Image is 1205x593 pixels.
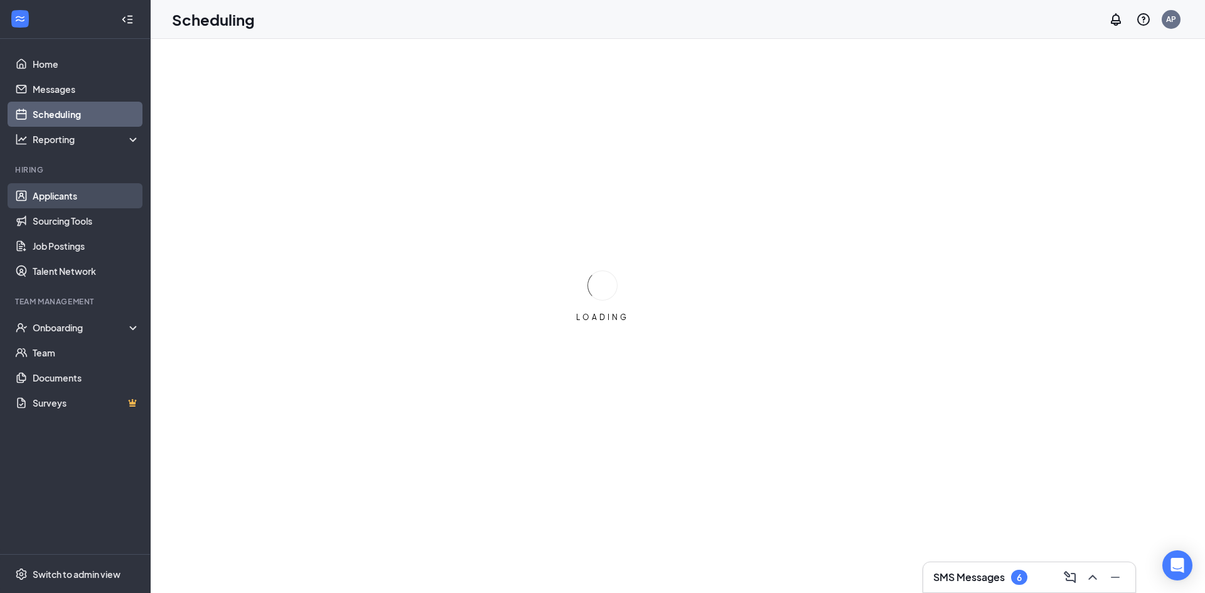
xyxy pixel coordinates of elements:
[172,9,255,30] h1: Scheduling
[1162,550,1192,580] div: Open Intercom Messenger
[33,321,129,334] div: Onboarding
[1085,570,1100,585] svg: ChevronUp
[33,390,140,415] a: SurveysCrown
[33,77,140,102] a: Messages
[1083,567,1103,587] button: ChevronUp
[33,133,141,146] div: Reporting
[33,340,140,365] a: Team
[1017,572,1022,583] div: 6
[1108,12,1123,27] svg: Notifications
[933,570,1005,584] h3: SMS Messages
[33,208,140,233] a: Sourcing Tools
[15,321,28,334] svg: UserCheck
[33,233,140,259] a: Job Postings
[33,365,140,390] a: Documents
[15,133,28,146] svg: Analysis
[14,13,26,25] svg: WorkstreamLogo
[33,568,120,580] div: Switch to admin view
[1063,570,1078,585] svg: ComposeMessage
[33,183,140,208] a: Applicants
[1136,12,1151,27] svg: QuestionInfo
[1166,14,1176,24] div: AP
[15,164,137,175] div: Hiring
[15,296,137,307] div: Team Management
[33,259,140,284] a: Talent Network
[571,312,634,323] div: LOADING
[15,568,28,580] svg: Settings
[121,13,134,26] svg: Collapse
[33,51,140,77] a: Home
[1060,567,1080,587] button: ComposeMessage
[1105,567,1125,587] button: Minimize
[33,102,140,127] a: Scheduling
[1108,570,1123,585] svg: Minimize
